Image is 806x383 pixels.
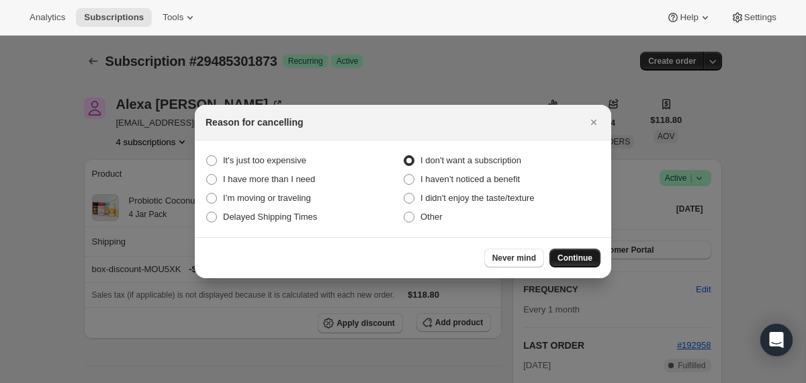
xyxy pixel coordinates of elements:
button: Analytics [21,8,73,27]
button: Help [658,8,719,27]
button: Never mind [484,249,544,267]
h2: Reason for cancelling [206,116,303,129]
span: Delayed Shipping Times [223,212,317,222]
span: Other [420,212,443,222]
button: Settings [723,8,785,27]
button: Close [584,113,603,132]
span: I have more than I need [223,174,315,184]
span: Never mind [492,253,536,263]
span: Help [680,12,698,23]
span: I didn't enjoy the taste/texture [420,193,534,203]
button: Continue [549,249,600,267]
div: Open Intercom Messenger [760,324,793,356]
span: Subscriptions [84,12,144,23]
button: Subscriptions [76,8,152,27]
span: Continue [557,253,592,263]
span: Analytics [30,12,65,23]
button: Tools [154,8,205,27]
span: Settings [744,12,776,23]
span: I don't want a subscription [420,155,521,165]
span: It's just too expensive [223,155,306,165]
span: I haven’t noticed a benefit [420,174,520,184]
span: I’m moving or traveling [223,193,311,203]
span: Tools [163,12,183,23]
